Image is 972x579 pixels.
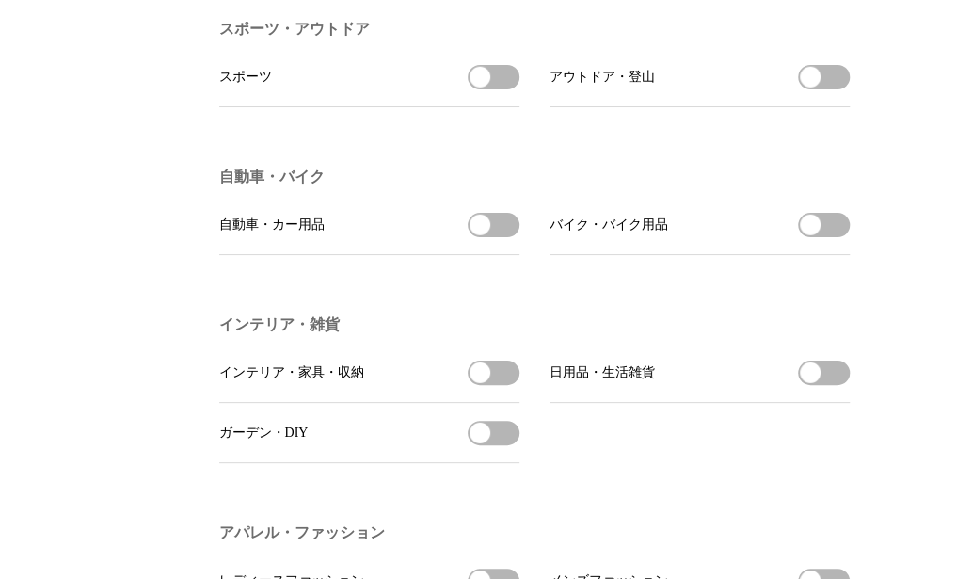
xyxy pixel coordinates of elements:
h3: スポーツ・アウトドア [219,20,850,40]
span: バイク・バイク用品 [550,217,668,233]
h3: インテリア・雑貨 [219,315,850,335]
span: アウトドア・登山 [550,69,655,86]
span: 自動車・カー用品 [219,217,325,233]
span: インテリア・家具・収納 [219,364,364,381]
span: スポーツ [219,69,272,86]
h3: アパレル・ファッション [219,523,850,543]
span: ガーデン・DIY [219,425,309,442]
h3: 自動車・バイク [219,168,850,187]
span: 日用品・生活雑貨 [550,364,655,381]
